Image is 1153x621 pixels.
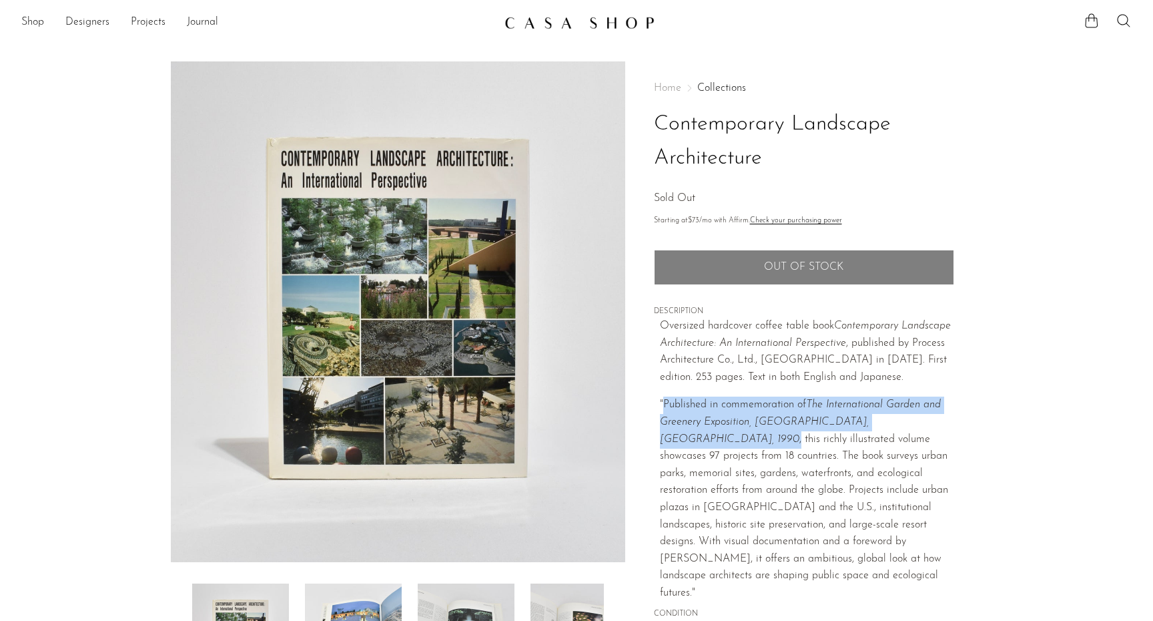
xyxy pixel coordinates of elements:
[750,217,842,224] a: Check your purchasing power - Learn more about Affirm Financing (opens in modal)
[764,261,843,274] span: Out of stock
[654,83,954,93] nav: Breadcrumbs
[171,61,625,562] img: Contemporary Landscape Architecture
[21,14,44,31] a: Shop
[660,318,954,386] p: Oversized hardcover coffee table book , published by Process Architecture Co., Ltd., [GEOGRAPHIC_...
[660,399,941,444] em: The International Garden and Greenery Exposition, [GEOGRAPHIC_DATA], [GEOGRAPHIC_DATA], 1990
[660,397,954,602] p: "Published in commemoration of , this richly illustrated volume showcases 97 projects from 18 cou...
[654,306,954,318] span: DESCRIPTION
[654,193,695,204] span: Sold Out
[187,14,218,31] a: Journal
[65,14,109,31] a: Designers
[697,83,746,93] a: Collections
[654,250,954,284] button: Add to cart
[688,217,699,224] span: $73
[654,608,954,620] span: CONDITION
[131,14,165,31] a: Projects
[654,215,954,227] p: Starting at /mo with Affirm.
[21,11,494,34] ul: NEW HEADER MENU
[654,108,954,176] h1: Contemporary Landscape Architecture
[654,83,681,93] span: Home
[660,321,951,349] em: Contemporary Landscape Architecture: An International Perspective
[21,11,494,34] nav: Desktop navigation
